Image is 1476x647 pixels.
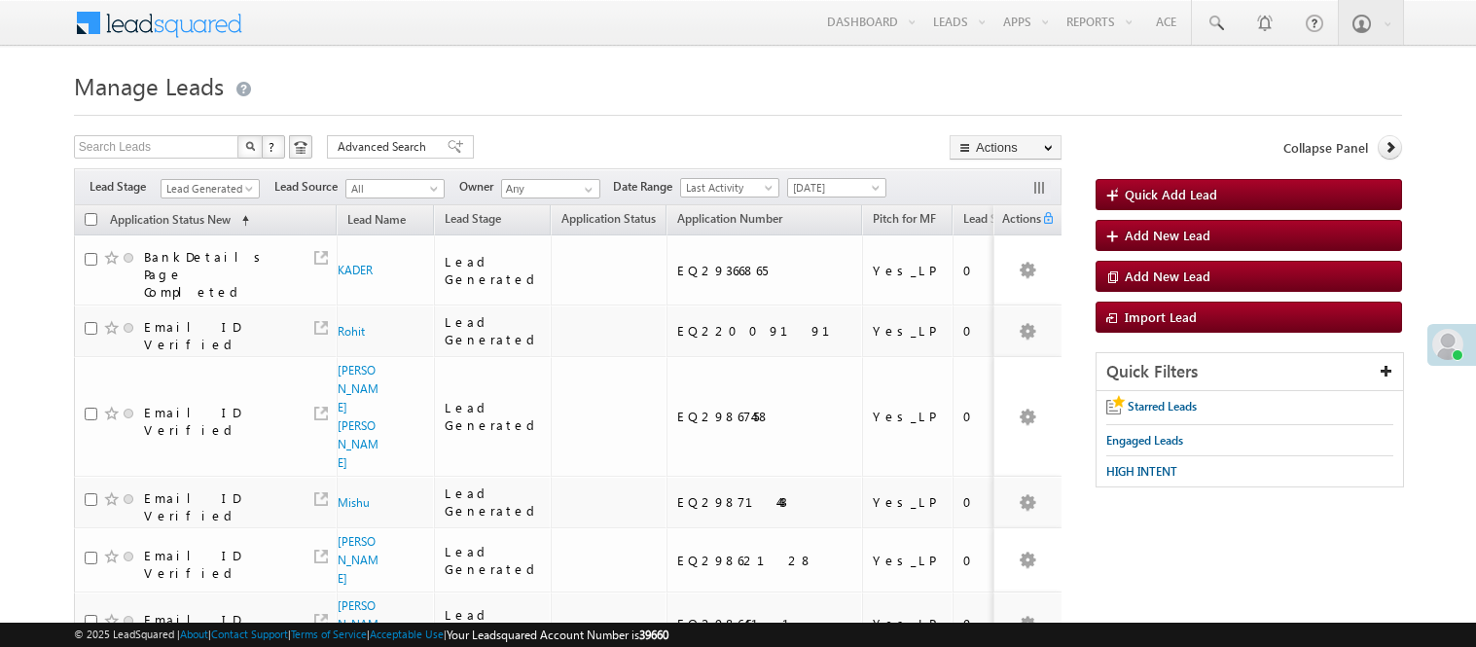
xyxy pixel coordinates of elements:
[993,208,1040,234] span: Actions
[1125,186,1217,202] span: Quick Add Lead
[873,211,936,226] span: Pitch for MF
[338,138,432,156] span: Advanced Search
[677,262,853,279] div: EQ29366865
[788,179,881,197] span: [DATE]
[680,178,779,198] a: Last Activity
[873,322,944,340] div: Yes_LP
[144,318,290,353] div: Email ID Verified
[338,324,365,339] a: Rohit
[445,399,542,434] div: Lead Generated
[1125,268,1210,284] span: Add New Lead
[345,179,445,198] a: All
[574,180,598,199] a: Show All Items
[338,209,415,234] a: Lead Name
[677,552,853,569] div: EQ29862128
[501,179,600,198] input: Type to Search
[274,178,345,196] span: Lead Source
[85,213,97,226] input: Check all records
[90,178,161,196] span: Lead Stage
[74,626,668,644] span: © 2025 LeadSquared | | | | |
[447,628,668,642] span: Your Leadsquared Account Number is
[552,208,666,234] a: Application Status
[338,263,373,277] a: KADER
[445,543,542,578] div: Lead Generated
[162,180,254,198] span: Lead Generated
[346,180,439,198] span: All
[954,208,1029,234] a: Lead Score
[1283,139,1368,157] span: Collapse Panel
[435,208,511,234] a: Lead Stage
[613,178,680,196] span: Date Range
[269,138,277,155] span: ?
[1097,353,1403,391] div: Quick Filters
[445,606,542,641] div: Lead Generated
[1106,433,1183,448] span: Engaged Leads
[950,135,1062,160] button: Actions
[963,408,1022,425] div: 0
[873,552,944,569] div: Yes_LP
[338,534,378,586] a: [PERSON_NAME]
[445,485,542,520] div: Lead Generated
[211,628,288,640] a: Contact Support
[245,141,255,151] img: Search
[144,248,290,301] div: BankDetails Page Completed
[338,495,370,510] a: Mishu
[338,363,378,470] a: [PERSON_NAME] [PERSON_NAME]
[681,179,774,197] span: Last Activity
[561,211,656,226] span: Application Status
[161,179,260,198] a: Lead Generated
[873,615,944,632] div: Yes_LP
[445,211,501,226] span: Lead Stage
[445,313,542,348] div: Lead Generated
[370,628,444,640] a: Acceptable Use
[963,493,1022,511] div: 0
[459,178,501,196] span: Owner
[180,628,208,640] a: About
[667,208,792,234] a: Application Number
[873,493,944,511] div: Yes_LP
[963,552,1022,569] div: 0
[963,322,1022,340] div: 0
[1125,308,1197,325] span: Import Lead
[1128,399,1197,413] span: Starred Leads
[963,211,1020,226] span: Lead Score
[144,547,290,582] div: Email ID Verified
[677,493,853,511] div: EQ29871443
[677,211,782,226] span: Application Number
[677,322,853,340] div: EQ22009191
[787,178,886,198] a: [DATE]
[144,404,290,439] div: Email ID Verified
[445,253,542,288] div: Lead Generated
[1106,464,1177,479] span: HIGH INTENT
[639,628,668,642] span: 39660
[873,408,944,425] div: Yes_LP
[144,611,290,646] div: Email ID Verified
[110,212,231,227] span: Application Status New
[234,213,249,229] span: (sorted ascending)
[100,208,259,234] a: Application Status New (sorted ascending)
[677,615,853,632] div: EQ29864611
[262,135,285,159] button: ?
[873,262,944,279] div: Yes_LP
[677,408,853,425] div: EQ29867458
[1125,227,1210,243] span: Add New Lead
[963,615,1022,632] div: 0
[144,489,290,524] div: Email ID Verified
[74,70,224,101] span: Manage Leads
[963,262,1022,279] div: 0
[291,628,367,640] a: Terms of Service
[863,208,946,234] a: Pitch for MF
